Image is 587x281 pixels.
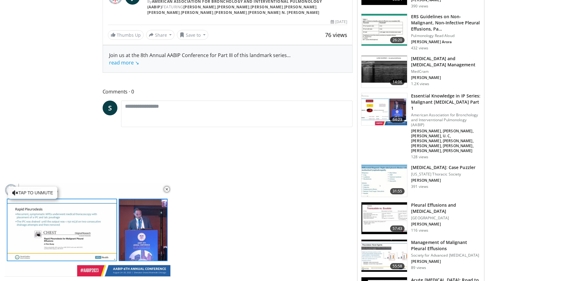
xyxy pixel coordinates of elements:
button: Close [161,183,173,196]
a: S [103,101,117,115]
img: dc9d478b-b6cf-482b-b602-337504df091b.150x105_q85_crop-smart_upscale.jpg [361,93,407,125]
p: MedCram [411,69,480,74]
img: 012eeb22-4749-44e9-a782-075cd875d3c4.150x105_q85_crop-smart_upscale.jpg [361,202,407,234]
a: 64:23 Essential Knowledge in IP Series: Malignant [MEDICAL_DATA] Part 1 American Association for ... [361,93,480,159]
a: 55:58 Management of Malignant Pleural Effusions Society for Advanced [MEDICAL_DATA] [PERSON_NAME]... [361,239,480,272]
a: 57:43 Pleural Effusions and [MEDICAL_DATA] [GEOGRAPHIC_DATA] [PERSON_NAME] 116 views [361,202,480,235]
p: [GEOGRAPHIC_DATA] [411,216,480,221]
p: [PERSON_NAME], [PERSON_NAME], [PERSON_NAME], U. C, [PERSON_NAME], [PERSON_NAME], [PERSON_NAME], [... [411,129,480,153]
p: 391 views [411,184,428,189]
p: [PERSON_NAME] [411,259,480,264]
span: 55:58 [390,263,405,269]
span: 31:55 [390,188,405,194]
button: Tap to unmute [8,187,57,199]
h3: Pleural Effusions and [MEDICAL_DATA] [411,202,480,214]
p: 128 views [411,155,428,159]
img: ae2f2d62-c23f-4ca2-a7d8-4a7dd7327f0c.150x105_q85_crop-smart_upscale.jpg [361,240,407,272]
h3: Management of Malignant Pleural Effusions [411,239,480,252]
span: 64:23 [390,117,405,123]
a: 14:06 [MEDICAL_DATA] and [MEDICAL_DATA] Management MedCram [PERSON_NAME] 1.2K views [361,56,480,88]
p: 116 views [411,228,428,233]
video-js: Video Player [4,183,171,277]
p: American Association for Bronchology and Interventional Pulmonology (AABIP) [411,113,480,127]
p: Society for Advanced [MEDICAL_DATA] [411,253,480,258]
span: Comments 0 [103,88,353,96]
span: 14:06 [390,79,405,85]
h3: Essential Knowledge in IP Series: Malignant [MEDICAL_DATA] Part 1 [411,93,480,111]
p: 1.2K views [411,81,429,86]
p: [PERSON_NAME] [411,178,475,183]
p: 89 views [411,265,426,270]
p: [PERSON_NAME] [411,222,480,227]
a: 31:55 [MEDICAL_DATA]: Case Puzzler [US_STATE] Thoracic Society [PERSON_NAME] 391 views [361,164,480,197]
span: 57:43 [390,225,405,232]
p: [US_STATE] Thoracic Society [411,172,475,177]
img: f173eaa8-7d6d-4695-b212-6bfe19686212.150x105_q85_crop-smart_upscale.jpg [361,165,407,197]
h3: [MEDICAL_DATA]: Case Puzzler [411,164,475,171]
p: [PERSON_NAME] [411,75,480,80]
img: 2edda5b4-b847-4584-9f1e-783224caf9d3.150x105_q85_crop-smart_upscale.jpg [361,56,407,88]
